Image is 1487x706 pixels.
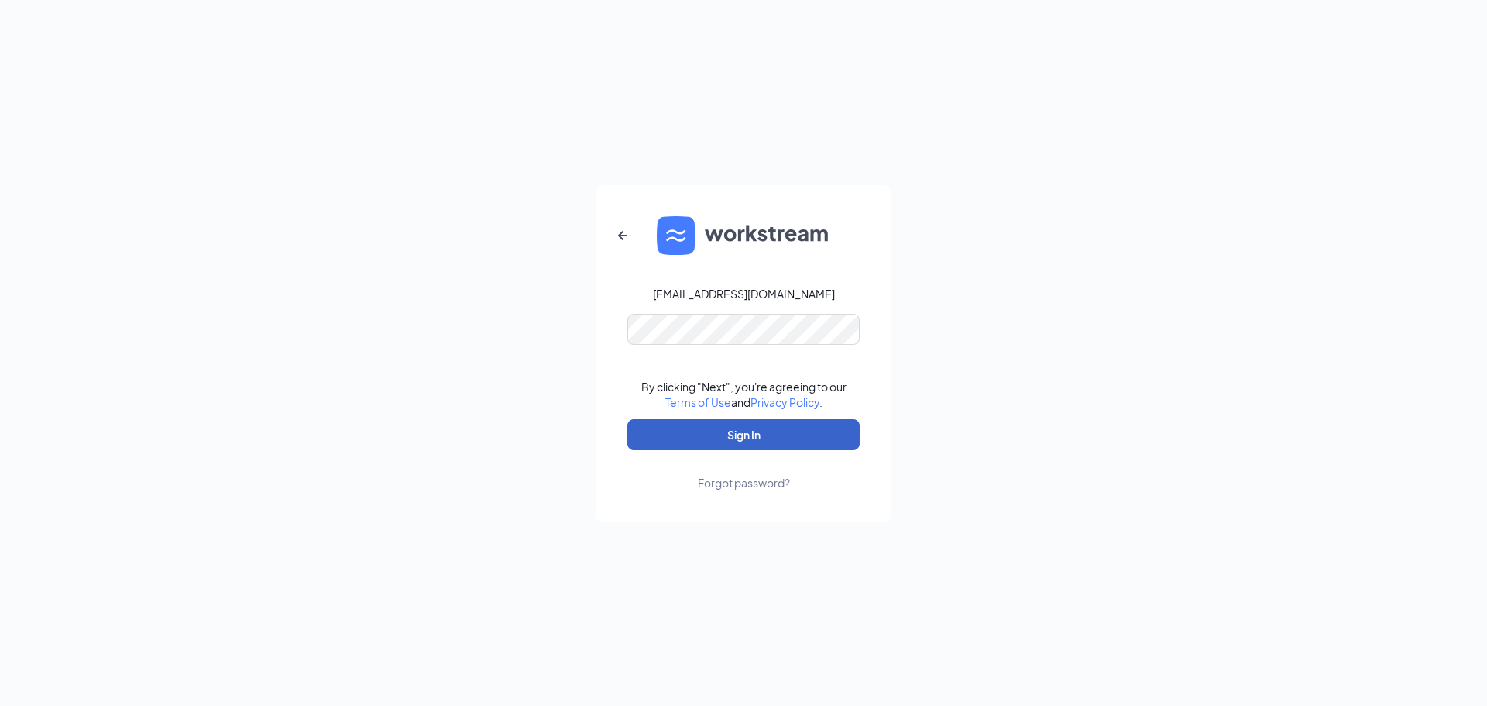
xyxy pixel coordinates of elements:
[653,286,835,301] div: [EMAIL_ADDRESS][DOMAIN_NAME]
[698,450,790,491] a: Forgot password?
[657,216,830,255] img: WS logo and Workstream text
[627,419,860,450] button: Sign In
[604,217,641,254] button: ArrowLeftNew
[641,379,847,410] div: By clicking "Next", you're agreeing to our and .
[750,395,819,409] a: Privacy Policy
[665,395,731,409] a: Terms of Use
[698,475,790,491] div: Forgot password?
[613,226,632,245] svg: ArrowLeftNew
